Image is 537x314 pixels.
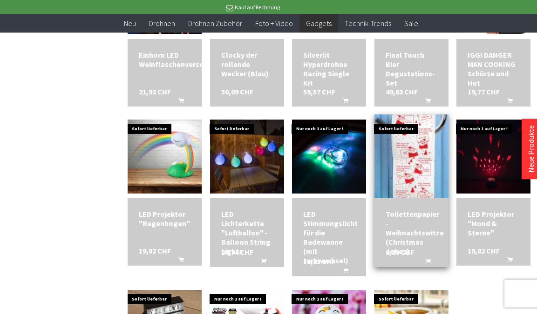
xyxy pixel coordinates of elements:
[221,50,273,78] a: Clocky der rollende Wecker (Blau) 50,09 CHF
[128,120,202,194] img: LED Projektor "Regenbogen"
[167,96,190,108] button: In den Warenkorb
[255,19,293,28] span: Foto + Video
[414,257,436,269] button: In den Warenkorb
[303,209,355,265] a: LED Stimmungslicht für die Badewanne (mit Farbwechsel) 19,82 CHF In den Warenkorb
[149,19,175,28] span: Drohnen
[303,209,355,265] div: LED Stimmungslicht für die Badewanne (mit Farbwechsel)
[306,19,332,28] span: Gadgets
[332,96,354,108] button: In den Warenkorb
[117,14,143,33] a: Neu
[221,209,273,256] div: LED Lichterkette "Luftballon" - Balloon String Lights
[182,14,249,33] a: Drohnen Zubehör
[210,120,284,194] img: LED Lichterkette "Luftballon" - Balloon String Lights
[360,105,463,208] img: Toilettenpapier - Weihnachtswitze (Christmas Jokes)
[143,14,182,33] a: Drohnen
[303,87,335,96] span: 59,57 CHF
[139,209,190,228] a: LED Projektor "Regenbogen" 19,82 CHF In den Warenkorb
[221,209,273,256] a: LED Lichterkette "Luftballon" - Balloon String Lights 24,74 CHF In den Warenkorb
[221,87,253,96] span: 50,09 CHF
[398,14,425,33] a: Sale
[139,50,190,69] div: Einhorn LED Weinflaschenverschluss
[221,247,253,257] span: 24,74 CHF
[303,50,355,87] a: Silverlit Hyperdrohne Racing Single Kit 59,57 CHF In den Warenkorb
[386,247,414,257] span: 9,89 CHF
[250,257,272,269] button: In den Warenkorb
[338,14,398,33] a: Technik-Trends
[468,209,519,237] div: LED Projektor "Mond & Sterne"
[221,50,273,78] div: Clocky der rollende Wecker (Blau)
[468,87,500,96] span: 19,77 CHF
[249,14,299,33] a: Foto + Video
[299,14,338,33] a: Gadgets
[139,50,190,69] a: Einhorn LED Weinflaschenverschluss 21,92 CHF In den Warenkorb
[139,209,190,228] div: LED Projektor "Regenbogen"
[345,19,391,28] span: Technik-Trends
[404,19,418,28] span: Sale
[188,19,242,28] span: Drohnen Zubehör
[456,120,530,194] img: LED Projektor "Mond & Sterne"
[468,246,500,255] span: 19,82 CHF
[468,50,519,87] div: IGGI DANGER MAN COOKING Schürze und Hut
[414,96,436,108] button: In den Warenkorb
[386,209,437,256] div: Toilettenpapier - Weihnachtswitze (Christmas Jokes)
[139,246,171,255] span: 19,82 CHF
[386,209,437,256] a: Toilettenpapier - Weihnachtswitze (Christmas Jokes) 9,89 CHF In den Warenkorb
[386,50,437,87] a: Final Touch Bier Degustations-Set 49,63 CHF In den Warenkorb
[526,125,536,173] a: Neue Produkte
[386,87,418,96] span: 49,63 CHF
[292,120,366,194] img: LED Stimmungslicht für die Badewanne (mit Farbwechsel)
[332,266,354,278] button: In den Warenkorb
[468,209,519,237] a: LED Projektor "Mond & Sterne" 19,82 CHF In den Warenkorb
[124,19,136,28] span: Neu
[386,50,437,87] div: Final Touch Bier Degustations-Set
[496,96,518,108] button: In den Warenkorb
[303,257,335,266] span: 19,82 CHF
[496,255,518,267] button: In den Warenkorb
[139,87,171,96] span: 21,92 CHF
[468,50,519,87] a: IGGI DANGER MAN COOKING Schürze und Hut 19,77 CHF In den Warenkorb
[167,255,190,267] button: In den Warenkorb
[303,50,355,87] div: Silverlit Hyperdrohne Racing Single Kit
